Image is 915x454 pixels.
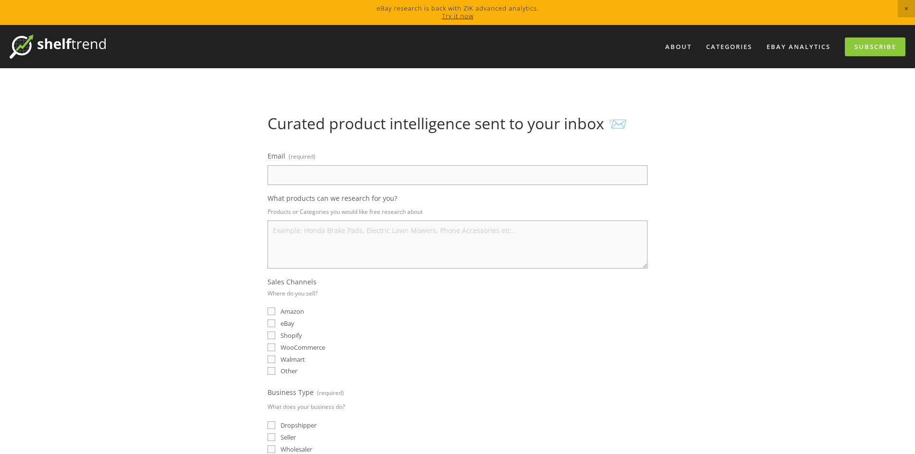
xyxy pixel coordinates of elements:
input: Shopify [268,331,275,339]
span: Seller [281,433,296,442]
a: eBay Analytics [760,39,837,55]
input: eBay [268,319,275,327]
input: WooCommerce [268,344,275,351]
span: Walmart [281,355,305,364]
span: (required) [289,149,316,163]
p: Products or Categories you would like free research about [268,205,647,219]
input: Dropshipper [268,421,275,429]
input: Walmart [268,356,275,363]
span: Dropshipper [281,421,317,429]
span: Amazon [281,307,304,316]
a: Try it now [442,12,474,20]
span: Other [281,367,297,375]
span: Sales Channels [268,277,317,286]
span: Email [268,151,285,160]
input: Other [268,367,275,375]
a: Subscribe [845,37,905,56]
p: Where do you sell? [268,286,317,300]
p: What does your business do? [268,400,345,414]
a: About [659,39,698,55]
span: Wholesaler [281,445,312,454]
input: Amazon [268,307,275,315]
span: WooCommerce [281,343,325,352]
input: Seller [268,433,275,441]
h1: Curated product intelligence sent to your inbox 📨 [268,114,647,133]
span: What products can we research for you? [268,194,397,203]
span: eBay [281,319,294,328]
span: Business Type [268,388,314,397]
span: Shopify [281,331,302,340]
div: Categories [700,39,758,55]
input: Wholesaler [268,445,275,453]
img: ShelfTrend [10,35,106,59]
span: (required) [317,386,344,400]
